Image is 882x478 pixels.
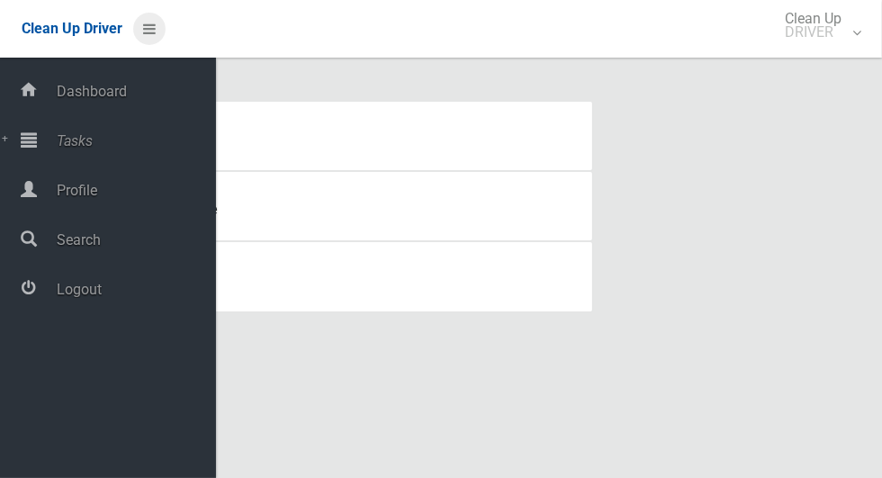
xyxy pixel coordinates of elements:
[785,25,841,39] small: DRIVER
[51,83,216,100] span: Dashboard
[51,132,216,149] span: Tasks
[51,281,216,298] span: Logout
[22,20,122,37] span: Clean Up Driver
[776,12,859,39] span: Clean Up
[22,15,122,42] a: Clean Up Driver
[51,182,216,199] span: Profile
[51,231,216,248] span: Search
